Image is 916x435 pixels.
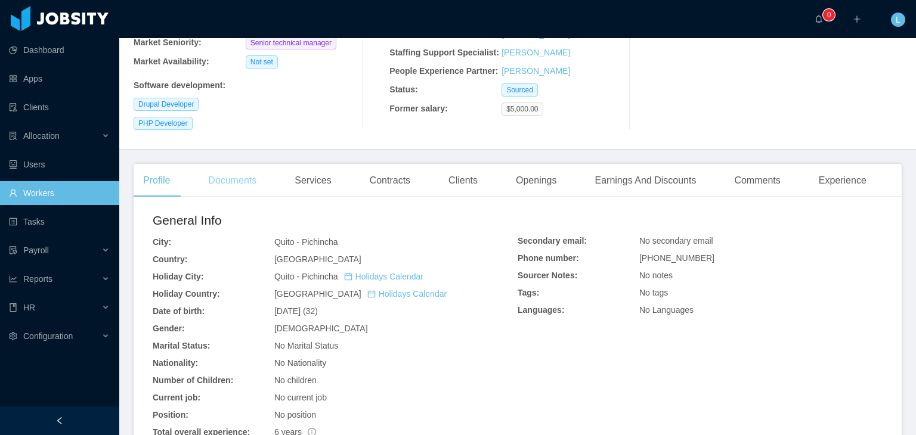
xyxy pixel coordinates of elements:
[153,211,518,230] h2: General Info
[389,85,417,94] b: Status:
[274,341,338,350] span: No Marital Status
[23,274,52,284] span: Reports
[134,98,199,111] span: Drupal Developer
[639,236,713,246] span: No secondary email
[518,288,539,297] b: Tags:
[134,117,193,130] span: PHP Developer
[639,287,883,299] div: No tags
[9,153,110,176] a: icon: robotUsers
[246,36,336,49] span: Senior technical manager
[896,13,900,27] span: L
[153,324,185,333] b: Gender:
[518,253,579,263] b: Phone number:
[853,15,861,23] i: icon: plus
[518,236,587,246] b: Secondary email:
[9,132,17,140] i: icon: solution
[274,254,361,264] span: [GEOGRAPHIC_DATA]
[518,271,577,280] b: Sourcer Notes:
[389,66,498,76] b: People Experience Partner:
[23,331,73,341] span: Configuration
[344,272,423,281] a: icon: calendarHolidays Calendar
[285,164,341,197] div: Services
[506,164,567,197] div: Openings
[153,272,204,281] b: Holiday City:
[153,341,210,350] b: Marital Status:
[274,289,447,299] span: [GEOGRAPHIC_DATA]
[134,80,225,90] b: Software development :
[725,164,790,197] div: Comments
[9,303,17,312] i: icon: book
[502,48,570,57] a: [PERSON_NAME]
[518,305,565,315] b: Languages:
[502,102,543,116] span: $5,000.00
[134,164,180,197] div: Profile
[153,410,188,420] b: Position:
[639,305,694,315] span: No Languages
[153,289,220,299] b: Holiday Country:
[9,275,17,283] i: icon: line-chart
[274,358,326,368] span: No Nationality
[586,164,706,197] div: Earnings And Discounts
[153,393,200,402] b: Current job:
[344,272,352,281] i: icon: calendar
[274,410,316,420] span: No position
[134,38,202,47] b: Market Seniority:
[439,164,487,197] div: Clients
[9,246,17,254] i: icon: file-protect
[274,375,317,385] span: No children
[502,66,570,76] a: [PERSON_NAME]
[9,181,110,205] a: icon: userWorkers
[502,83,538,97] span: Sourced
[9,210,110,234] a: icon: profileTasks
[153,237,171,247] b: City:
[639,271,673,280] span: No notes
[153,358,198,368] b: Nationality:
[199,164,266,197] div: Documents
[367,289,447,299] a: icon: calendarHolidays Calendar
[389,48,499,57] b: Staffing Support Specialist:
[23,303,35,312] span: HR
[274,237,338,247] span: Quito - Pichincha
[153,254,187,264] b: Country:
[274,306,318,316] span: [DATE] (32)
[9,332,17,340] i: icon: setting
[367,290,376,298] i: icon: calendar
[153,306,205,316] b: Date of birth:
[809,164,876,197] div: Experience
[9,95,110,119] a: icon: auditClients
[134,57,209,66] b: Market Availability:
[639,253,714,263] span: [PHONE_NUMBER]
[360,164,420,197] div: Contracts
[274,324,368,333] span: [DEMOGRAPHIC_DATA]
[246,55,278,69] span: Not set
[9,38,110,62] a: icon: pie-chartDashboard
[274,272,423,281] span: Quito - Pichincha
[815,15,823,23] i: icon: bell
[23,246,49,255] span: Payroll
[153,375,233,385] b: Number of Children:
[274,393,327,402] span: No current job
[9,67,110,91] a: icon: appstoreApps
[823,9,835,21] sup: 0
[389,104,447,113] b: Former salary:
[23,131,60,141] span: Allocation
